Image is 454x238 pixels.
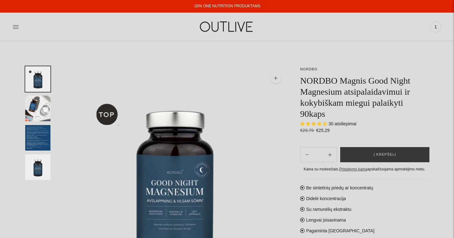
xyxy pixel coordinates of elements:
[431,22,440,31] span: 1
[300,121,329,126] span: 4.70 stars
[300,75,429,119] h1: NORDBO Magnis Good Night Magnesium atsipalaidavimui ir kokybiškam miegui palaikyti 90kaps
[339,167,367,171] a: Pristatymo kaina
[300,147,314,162] button: Add product quantity
[188,16,266,38] img: OUTLIVE
[374,152,396,158] span: Į krepšelį
[323,147,337,162] button: Subtract product quantity
[25,96,50,121] button: Translation missing: en.general.accessibility.image_thumbail
[430,20,441,34] a: 1
[329,121,357,126] span: 30 atsiliepimai
[25,154,50,180] button: Translation missing: en.general.accessibility.image_thumbail
[314,150,323,159] input: Product quantity
[300,166,429,173] div: Kaina su mokesčiais. apskaičiuojama apmokėjimo metu.
[25,125,50,151] button: Translation missing: en.general.accessibility.image_thumbail
[340,147,429,162] button: Į krepšelį
[25,66,50,92] button: Translation missing: en.general.accessibility.image_thumbail
[300,67,317,71] a: NORDBO
[316,128,330,133] span: €25,29
[300,128,315,133] s: €29,79
[193,4,260,8] a: -20% ONE NUTRITION PRODUKTAMS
